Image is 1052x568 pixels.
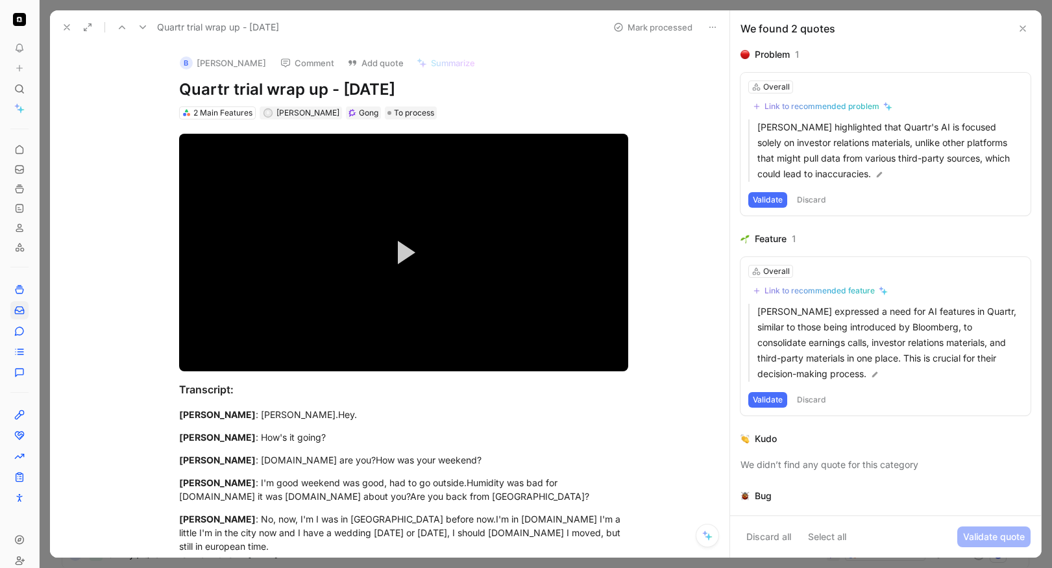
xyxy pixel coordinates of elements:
[748,392,787,408] button: Validate
[180,56,193,69] div: B
[748,283,892,299] button: Link to recommended feature
[193,106,252,119] div: 2 Main Features
[740,50,750,59] img: 🔴
[411,54,481,72] button: Summarize
[765,286,875,296] div: Link to recommended feature
[755,231,787,247] div: Feature
[763,265,790,278] div: Overall
[13,13,26,26] img: Quartr
[394,106,434,119] span: To process
[179,477,256,488] mark: [PERSON_NAME]
[179,382,628,397] div: Transcript:
[179,430,628,444] div: : How's it going?
[740,526,797,547] button: Discard all
[757,304,1023,382] p: [PERSON_NAME] expressed a need for AI features in Quartr, similar to those being introduced by Bl...
[431,57,475,69] span: Summarize
[265,110,272,117] div: B
[802,526,852,547] button: Select all
[740,491,750,500] img: 🐞
[792,231,796,247] div: 1
[179,134,628,371] div: Video Player
[748,192,787,208] button: Validate
[359,106,378,119] div: Gong
[275,54,340,72] button: Comment
[957,526,1031,547] button: Validate quote
[385,106,437,119] div: To process
[740,514,1031,530] div: We didn’t find any quote for this category
[179,513,256,525] mark: [PERSON_NAME]
[179,408,628,421] div: : [PERSON_NAME].Hey.
[276,108,339,117] span: [PERSON_NAME]
[755,488,772,504] div: Bug
[374,223,433,282] button: Play Video
[792,392,831,408] button: Discard
[179,512,628,553] div: : No, now, I'm I was in [GEOGRAPHIC_DATA] before now.I'm in [DOMAIN_NAME] I'm a little I'm in the...
[875,170,884,179] img: pen.svg
[179,454,256,465] mark: [PERSON_NAME]
[755,431,777,447] div: Kudo
[763,80,790,93] div: Overall
[341,54,410,72] button: Add quote
[757,119,1023,182] p: [PERSON_NAME] highlighted that Quartr's AI is focused solely on investor relations materials, unl...
[755,47,790,62] div: Problem
[740,21,835,36] div: We found 2 quotes
[792,192,831,208] button: Discard
[179,432,256,443] mark: [PERSON_NAME]
[765,101,879,112] div: Link to recommended problem
[10,10,29,29] button: Quartr
[740,434,750,443] img: 👏
[157,19,279,35] span: Quartr trial wrap up - [DATE]
[179,409,256,420] mark: [PERSON_NAME]
[179,476,628,503] div: : I'm good weekend was good, had to go outside.Humidity was bad for [DOMAIN_NAME] it was [DOMAIN_...
[179,453,628,467] div: : [DOMAIN_NAME] are you?How was your weekend?
[174,53,272,73] button: B[PERSON_NAME]
[740,457,1031,473] div: We didn’t find any quote for this category
[740,234,750,243] img: 🌱
[795,47,800,62] div: 1
[870,370,879,379] img: pen.svg
[179,79,628,100] h1: Quartr trial wrap up - [DATE]
[748,99,897,114] button: Link to recommended problem
[607,18,698,36] button: Mark processed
